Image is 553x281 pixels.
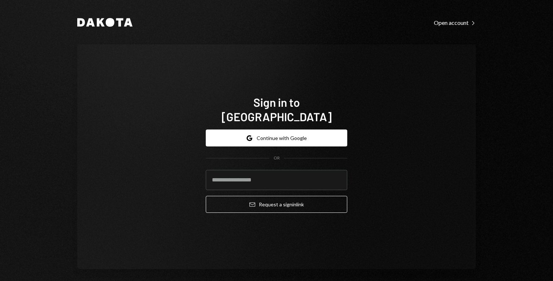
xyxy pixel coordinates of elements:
button: Request a signinlink [206,196,347,213]
button: Continue with Google [206,129,347,146]
h1: Sign in to [GEOGRAPHIC_DATA] [206,95,347,124]
a: Open account [434,18,476,26]
div: OR [274,155,280,161]
div: Open account [434,19,476,26]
